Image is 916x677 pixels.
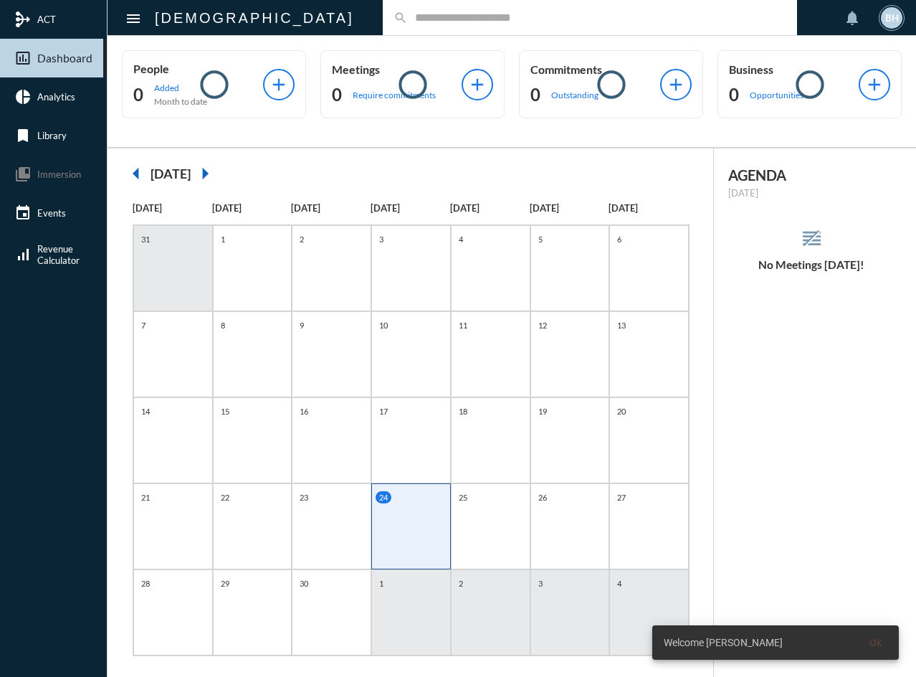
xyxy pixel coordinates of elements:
h2: [DATE] [151,166,191,181]
p: 19 [535,405,550,417]
h2: AGENDA [728,166,894,184]
mat-icon: bookmark [14,127,32,144]
span: Ok [869,637,882,648]
p: 3 [376,233,387,245]
p: 12 [535,319,550,331]
mat-icon: insert_chart_outlined [14,49,32,67]
p: 13 [614,319,629,331]
p: [DATE] [212,202,292,214]
mat-icon: arrow_right [191,159,219,188]
p: 18 [455,405,471,417]
p: 24 [376,491,391,503]
p: 31 [138,233,153,245]
p: 30 [296,577,312,590]
p: [DATE] [371,202,450,214]
span: Immersion [37,169,81,180]
span: Library [37,130,67,141]
p: 9 [296,319,307,331]
p: 29 [217,577,233,590]
mat-icon: search [393,11,408,25]
p: [DATE] [609,202,688,214]
p: [DATE] [291,202,371,214]
h5: No Meetings [DATE]! [714,258,909,271]
span: Analytics [37,91,75,103]
mat-icon: notifications [844,9,861,27]
p: 8 [217,319,229,331]
div: BH [881,7,902,29]
mat-icon: reorder [800,227,824,250]
p: 1 [217,233,229,245]
p: 27 [614,491,629,503]
mat-icon: arrow_left [122,159,151,188]
p: 14 [138,405,153,417]
span: Welcome [PERSON_NAME] [664,635,783,650]
p: 17 [376,405,391,417]
p: 22 [217,491,233,503]
button: Toggle sidenav [119,4,148,32]
p: 6 [614,233,625,245]
p: 16 [296,405,312,417]
p: 26 [535,491,550,503]
span: Events [37,207,66,219]
h2: [DEMOGRAPHIC_DATA] [155,6,354,29]
p: 2 [296,233,307,245]
mat-icon: event [14,204,32,222]
mat-icon: pie_chart [14,88,32,105]
mat-icon: mediation [14,11,32,28]
span: Revenue Calculator [37,243,80,266]
p: 11 [455,319,471,331]
p: 23 [296,491,312,503]
mat-icon: Side nav toggle icon [125,10,142,27]
p: 20 [614,405,629,417]
p: 7 [138,319,149,331]
p: 15 [217,405,233,417]
p: 3 [535,577,546,590]
p: [DATE] [133,202,212,214]
p: 28 [138,577,153,590]
p: 5 [535,233,546,245]
mat-icon: signal_cellular_alt [14,246,32,263]
span: Dashboard [37,52,92,65]
p: 21 [138,491,153,503]
p: 25 [455,491,471,503]
p: [DATE] [530,202,609,214]
p: 4 [455,233,467,245]
p: [DATE] [450,202,530,214]
span: ACT [37,14,56,25]
mat-icon: collections_bookmark [14,166,32,183]
p: [DATE] [728,187,894,199]
p: 4 [614,577,625,590]
p: 2 [455,577,467,590]
p: 1 [376,577,387,590]
p: 10 [376,319,391,331]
